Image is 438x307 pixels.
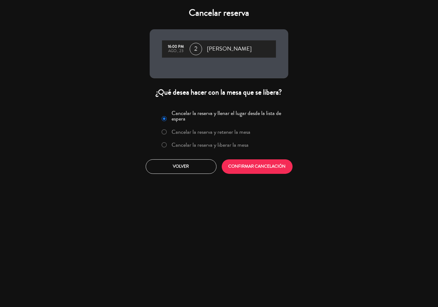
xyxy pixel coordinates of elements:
label: Cancelar la reserva y llenar el lugar desde la lista de espera [172,110,285,121]
button: Volver [146,159,217,174]
span: 2 [190,43,202,55]
div: ¿Qué desea hacer con la mesa que se libera? [150,88,288,97]
button: CONFIRMAR CANCELACIÓN [222,159,293,174]
label: Cancelar la reserva y retener la mesa [172,129,251,135]
div: 16:00 PM [165,45,187,49]
div: ago., 23 [165,49,187,53]
span: [PERSON_NAME] [207,44,252,54]
h4: Cancelar reserva [150,7,288,18]
label: Cancelar la reserva y liberar la mesa [172,142,249,148]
